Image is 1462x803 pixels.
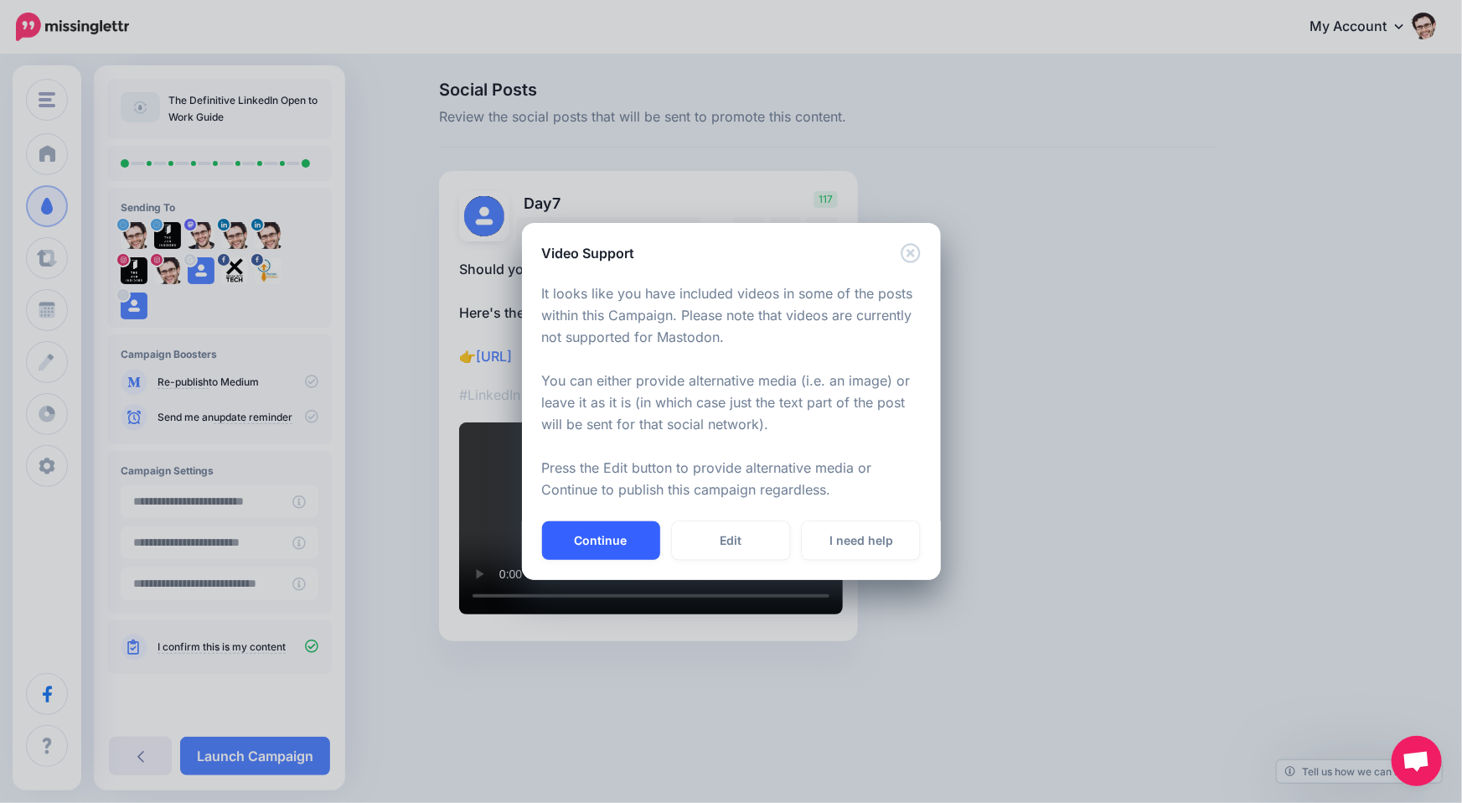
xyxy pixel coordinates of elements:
[542,243,635,263] h5: Video Support
[802,521,920,560] a: I need help
[672,521,790,560] a: Edit
[901,243,921,264] button: Close
[542,283,921,500] p: It looks like you have included videos in some of the posts within this Campaign. Please note tha...
[542,521,660,560] button: Continue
